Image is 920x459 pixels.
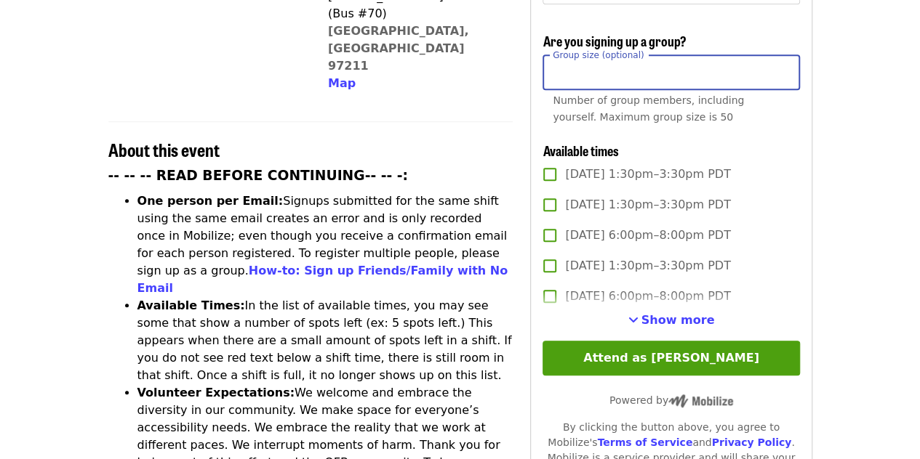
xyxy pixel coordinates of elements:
span: [DATE] 1:30pm–3:30pm PDT [565,196,730,214]
li: In the list of available times, you may see some that show a number of spots left (ex: 5 spots le... [137,297,513,384]
strong: Volunteer Expectations: [137,386,295,399]
button: Map [328,75,356,92]
button: See more timeslots [628,312,715,329]
span: Group size (optional) [553,49,644,60]
button: Attend as [PERSON_NAME] [543,341,799,375]
div: (Bus #70) [328,5,501,23]
span: Available times [543,141,618,160]
strong: Available Times: [137,298,245,312]
li: Signups submitted for the same shift using the same email creates an error and is only recorded o... [137,192,513,297]
span: Show more [641,313,715,327]
strong: One person per Email: [137,194,284,208]
span: [DATE] 6:00pm–8:00pm PDT [565,288,730,305]
span: Powered by [609,394,733,406]
span: [DATE] 1:30pm–3:30pm PDT [565,166,730,183]
span: Number of group members, including yourself. Maximum group size is 50 [553,94,744,123]
span: [DATE] 1:30pm–3:30pm PDT [565,257,730,275]
input: [object Object] [543,55,799,90]
a: Terms of Service [597,436,692,448]
a: How-to: Sign up Friends/Family with No Email [137,264,508,295]
span: Are you signing up a group? [543,31,686,50]
img: Powered by Mobilize [668,394,733,407]
span: Map [328,76,356,90]
a: [GEOGRAPHIC_DATA], [GEOGRAPHIC_DATA] 97211 [328,24,469,73]
strong: -- -- -- READ BEFORE CONTINUING-- -- -: [108,168,408,183]
span: [DATE] 6:00pm–8:00pm PDT [565,227,730,244]
span: About this event [108,137,220,162]
a: Privacy Policy [711,436,791,448]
